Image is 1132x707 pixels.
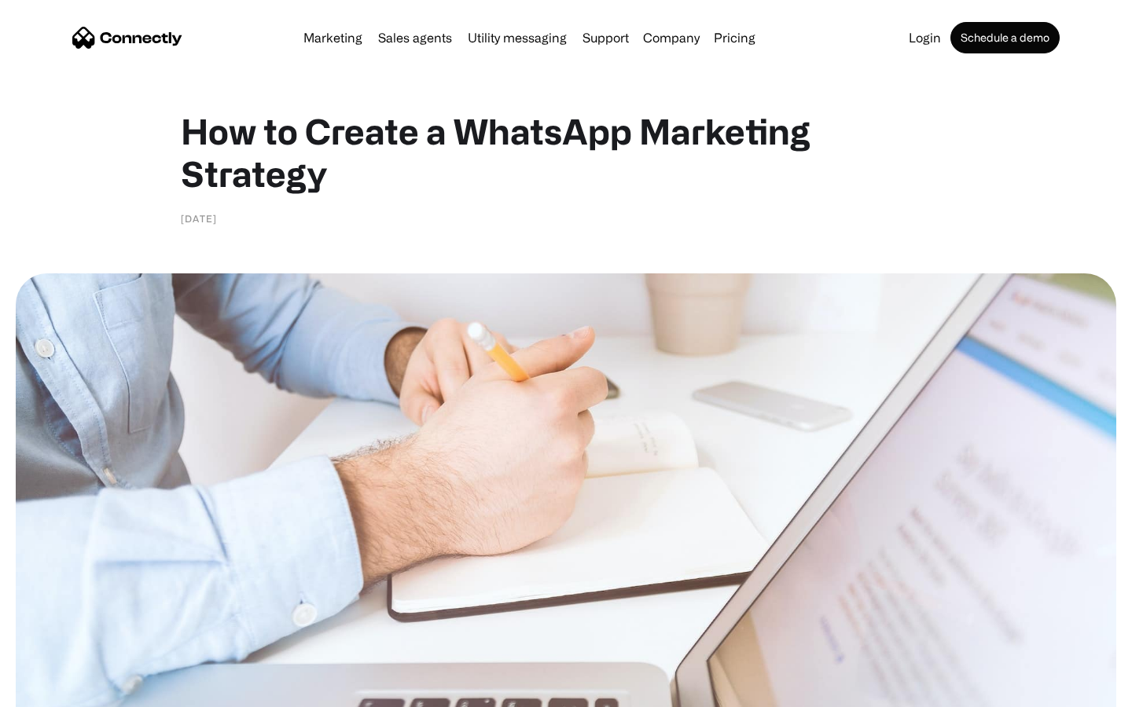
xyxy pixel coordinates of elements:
a: Utility messaging [461,31,573,44]
div: Company [643,27,700,49]
h1: How to Create a WhatsApp Marketing Strategy [181,110,951,195]
a: Support [576,31,635,44]
a: Sales agents [372,31,458,44]
a: Schedule a demo [950,22,1060,53]
a: Marketing [297,31,369,44]
a: Login [902,31,947,44]
ul: Language list [31,680,94,702]
aside: Language selected: English [16,680,94,702]
a: Pricing [707,31,762,44]
div: [DATE] [181,211,217,226]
